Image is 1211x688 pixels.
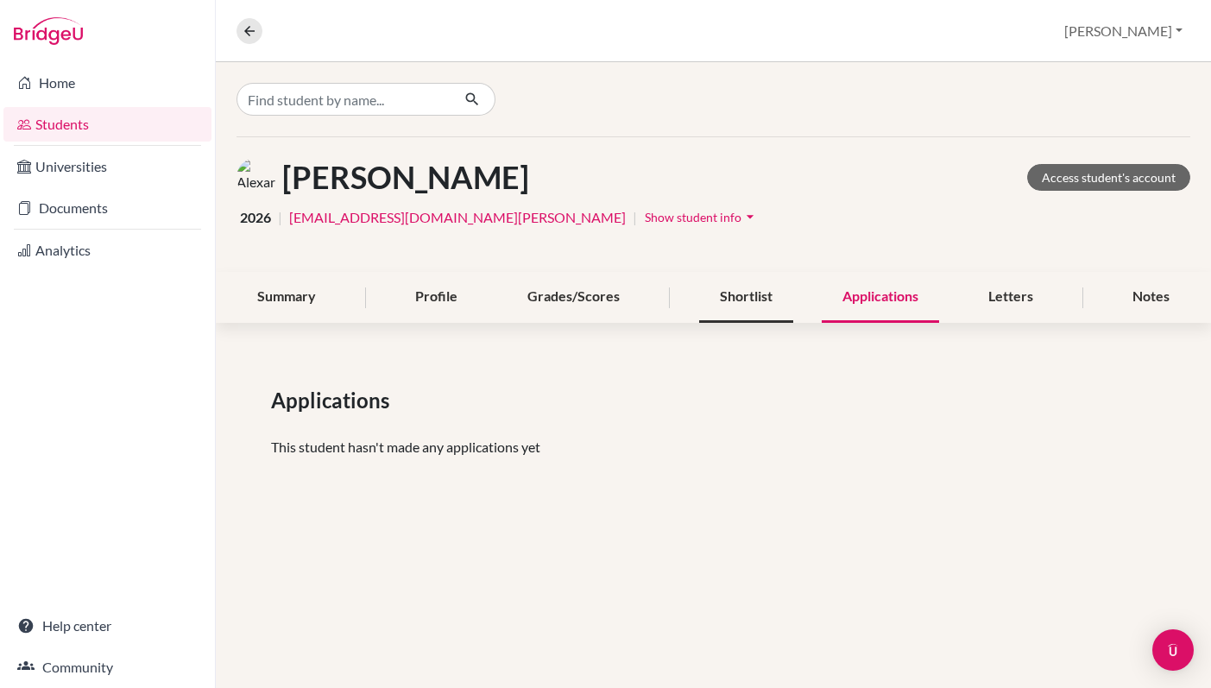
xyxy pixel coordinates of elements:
a: Documents [3,191,211,225]
img: Bridge-U [14,17,83,45]
button: Show student infoarrow_drop_down [644,204,760,230]
div: Shortlist [699,272,793,323]
a: Universities [3,149,211,184]
i: arrow_drop_down [741,208,759,225]
div: Applications [822,272,939,323]
span: | [278,207,282,228]
a: Students [3,107,211,142]
img: Alexander Kirkham's avatar [237,158,275,197]
span: Show student info [645,210,741,224]
input: Find student by name... [237,83,451,116]
button: [PERSON_NAME] [1056,15,1190,47]
a: Analytics [3,233,211,268]
div: Open Intercom Messenger [1152,629,1194,671]
p: This student hasn't made any applications yet [271,437,1156,458]
div: Notes [1112,272,1190,323]
a: [EMAIL_ADDRESS][DOMAIN_NAME][PERSON_NAME] [289,207,626,228]
a: Access student's account [1027,164,1190,191]
div: Letters [968,272,1054,323]
span: | [633,207,637,228]
div: Summary [237,272,337,323]
div: Grades/Scores [507,272,640,323]
a: Home [3,66,211,100]
span: 2026 [240,207,271,228]
a: Community [3,650,211,685]
a: Help center [3,609,211,643]
h1: [PERSON_NAME] [282,159,529,196]
div: Profile [394,272,478,323]
span: Applications [271,385,396,416]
